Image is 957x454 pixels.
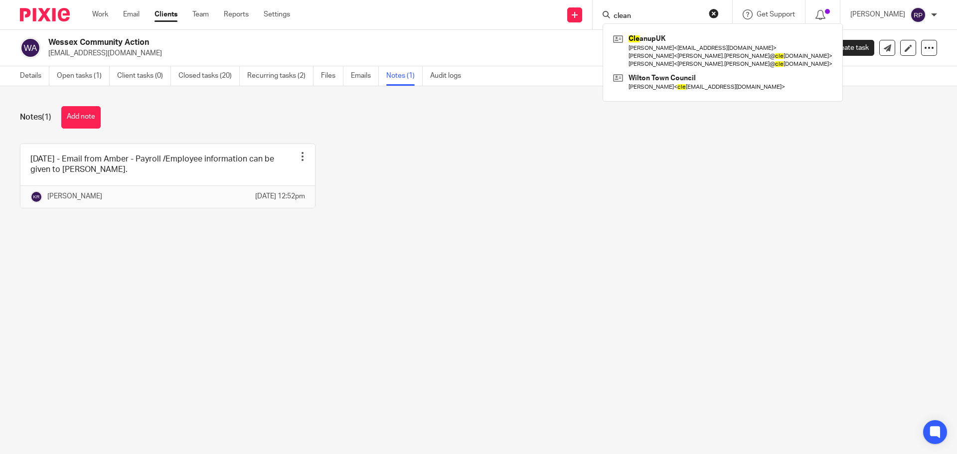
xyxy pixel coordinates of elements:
img: Pixie [20,8,70,21]
a: Clients [155,9,177,19]
a: Email [123,9,140,19]
input: Search [613,12,702,21]
button: Clear [709,8,719,18]
a: Details [20,66,49,86]
a: Work [92,9,108,19]
img: svg%3E [30,191,42,203]
h1: Notes [20,112,51,123]
p: [PERSON_NAME] [850,9,905,19]
a: Closed tasks (20) [178,66,240,86]
a: Files [321,66,343,86]
span: (1) [42,113,51,121]
a: Create task [816,40,874,56]
span: Get Support [757,11,795,18]
a: Notes (1) [386,66,423,86]
button: Add note [61,106,101,129]
h2: Wessex Community Action [48,37,651,48]
a: Client tasks (0) [117,66,171,86]
a: Reports [224,9,249,19]
p: [DATE] 12:52pm [255,191,305,201]
p: [EMAIL_ADDRESS][DOMAIN_NAME] [48,48,801,58]
a: Emails [351,66,379,86]
img: svg%3E [20,37,41,58]
a: Recurring tasks (2) [247,66,314,86]
p: [PERSON_NAME] [47,191,102,201]
a: Settings [264,9,290,19]
a: Open tasks (1) [57,66,110,86]
a: Audit logs [430,66,469,86]
img: svg%3E [910,7,926,23]
a: Team [192,9,209,19]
